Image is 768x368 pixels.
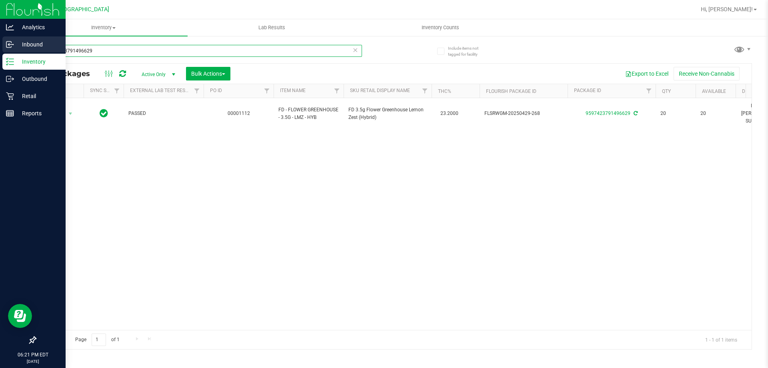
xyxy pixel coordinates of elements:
[484,110,563,117] span: FLSRWGM-20250429-268
[4,358,62,364] p: [DATE]
[701,6,753,12] span: Hi, [PERSON_NAME]!
[418,84,432,98] a: Filter
[280,88,306,93] a: Item Name
[92,334,106,346] input: 1
[128,110,199,117] span: PASSED
[130,88,193,93] a: External Lab Test Result
[19,24,188,31] span: Inventory
[632,111,638,116] span: Sync from Compliance System
[14,109,62,118] p: Reports
[42,69,98,78] span: All Packages
[586,111,630,116] a: 9597423791496629
[6,58,14,66] inline-svg: Inventory
[8,304,32,328] iframe: Resource center
[436,108,462,119] span: 23.2000
[448,45,488,57] span: Include items not tagged for facility
[278,106,339,121] span: FD - FLOWER GREENHOUSE - 3.5G - LMZ - HYB
[6,40,14,48] inline-svg: Inbound
[68,334,126,346] span: Page of 1
[210,88,222,93] a: PO ID
[699,334,744,346] span: 1 - 1 of 1 items
[642,84,656,98] a: Filter
[660,110,691,117] span: 20
[620,67,674,80] button: Export to Excel
[100,108,108,119] span: In Sync
[110,84,124,98] a: Filter
[352,45,358,55] span: Clear
[438,88,451,94] a: THC%
[228,111,250,116] a: 00001112
[35,45,362,57] input: Search Package ID, Item Name, SKU, Lot or Part Number...
[6,75,14,83] inline-svg: Outbound
[14,91,62,101] p: Retail
[54,6,109,13] span: [GEOGRAPHIC_DATA]
[330,84,344,98] a: Filter
[4,351,62,358] p: 06:21 PM EDT
[260,84,274,98] a: Filter
[702,88,726,94] a: Available
[700,110,731,117] span: 20
[66,108,76,119] span: select
[348,106,427,121] span: FD 3.5g Flower Greenhouse Lemon Zest (Hybrid)
[486,88,536,94] a: Flourish Package ID
[662,88,671,94] a: Qty
[674,67,740,80] button: Receive Non-Cannabis
[248,24,296,31] span: Lab Results
[6,92,14,100] inline-svg: Retail
[14,40,62,49] p: Inbound
[356,19,524,36] a: Inventory Counts
[14,22,62,32] p: Analytics
[90,88,121,93] a: Sync Status
[190,84,204,98] a: Filter
[574,88,601,93] a: Package ID
[14,57,62,66] p: Inventory
[188,19,356,36] a: Lab Results
[186,67,230,80] button: Bulk Actions
[6,109,14,117] inline-svg: Reports
[411,24,470,31] span: Inventory Counts
[6,23,14,31] inline-svg: Analytics
[191,70,225,77] span: Bulk Actions
[14,74,62,84] p: Outbound
[350,88,410,93] a: Sku Retail Display Name
[19,19,188,36] a: Inventory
